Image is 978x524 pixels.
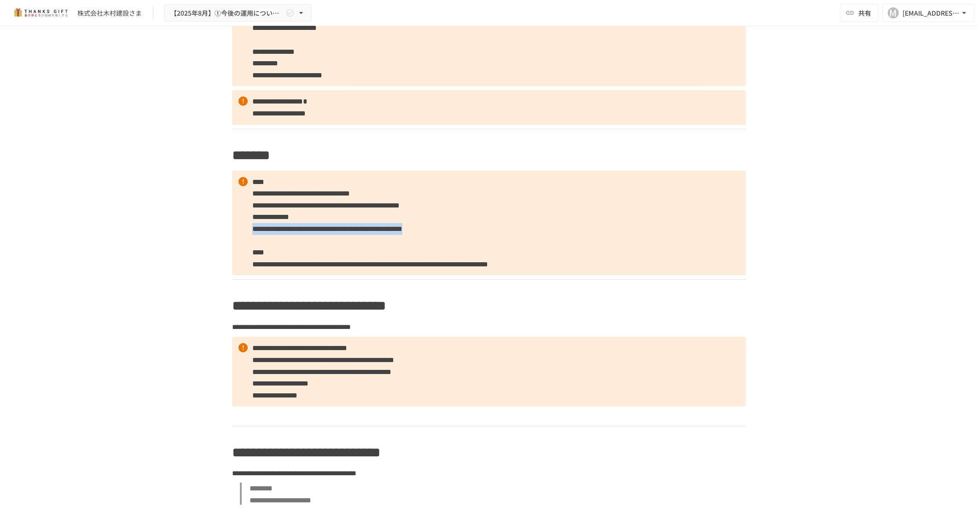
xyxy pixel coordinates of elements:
button: 共有 [840,4,879,22]
button: M[EMAIL_ADDRESS][DOMAIN_NAME] [882,4,974,22]
span: 共有 [858,8,871,18]
span: 【2025年8月】①今後の運用についてのご案内/THANKS GIFTキックオフMTG [170,7,284,19]
button: 【2025年8月】①今後の運用についてのご案内/THANKS GIFTキックオフMTG [164,4,312,22]
img: mMP1OxWUAhQbsRWCurg7vIHe5HqDpP7qZo7fRoNLXQh [11,6,70,20]
div: 株式会社木村建設さま [77,8,142,18]
div: M [888,7,899,18]
div: [EMAIL_ADDRESS][DOMAIN_NAME] [902,7,960,19]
